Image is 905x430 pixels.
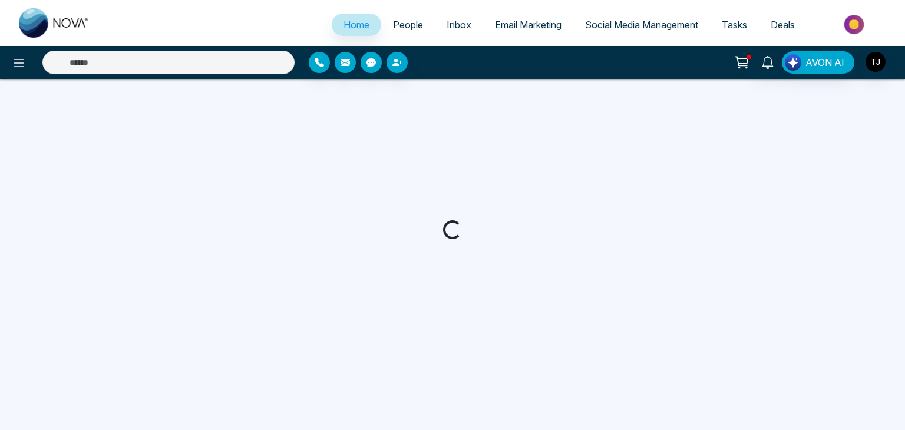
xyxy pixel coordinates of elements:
[381,14,435,36] a: People
[447,19,471,31] span: Inbox
[771,19,795,31] span: Deals
[866,52,886,72] img: User Avatar
[573,14,710,36] a: Social Media Management
[812,11,898,38] img: Market-place.gif
[805,55,844,70] span: AVON AI
[332,14,381,36] a: Home
[782,51,854,74] button: AVON AI
[495,19,562,31] span: Email Marketing
[585,19,698,31] span: Social Media Management
[19,8,90,38] img: Nova CRM Logo
[393,19,423,31] span: People
[343,19,369,31] span: Home
[435,14,483,36] a: Inbox
[722,19,747,31] span: Tasks
[759,14,807,36] a: Deals
[785,54,801,71] img: Lead Flow
[483,14,573,36] a: Email Marketing
[710,14,759,36] a: Tasks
